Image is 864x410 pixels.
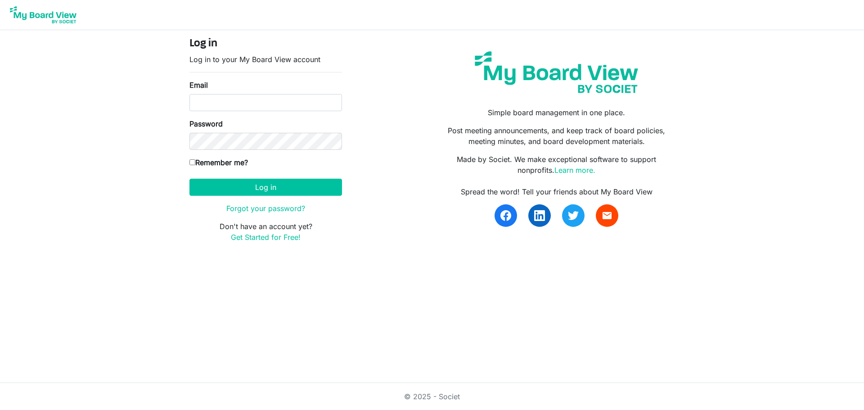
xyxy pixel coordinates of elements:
a: © 2025 - Societ [404,392,460,401]
span: email [602,210,612,221]
input: Remember me? [189,159,195,165]
a: Get Started for Free! [231,233,301,242]
label: Password [189,118,223,129]
p: Simple board management in one place. [439,107,675,118]
img: linkedin.svg [534,210,545,221]
img: My Board View Logo [7,4,79,26]
img: facebook.svg [500,210,511,221]
div: Spread the word! Tell your friends about My Board View [439,186,675,197]
h4: Log in [189,37,342,50]
img: my-board-view-societ.svg [468,45,645,100]
p: Don't have an account yet? [189,221,342,243]
a: Learn more. [554,166,595,175]
button: Log in [189,179,342,196]
a: Forgot your password? [226,204,305,213]
label: Remember me? [189,157,248,168]
img: twitter.svg [568,210,579,221]
p: Made by Societ. We make exceptional software to support nonprofits. [439,154,675,176]
p: Log in to your My Board View account [189,54,342,65]
a: email [596,204,618,227]
label: Email [189,80,208,90]
p: Post meeting announcements, and keep track of board policies, meeting minutes, and board developm... [439,125,675,147]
